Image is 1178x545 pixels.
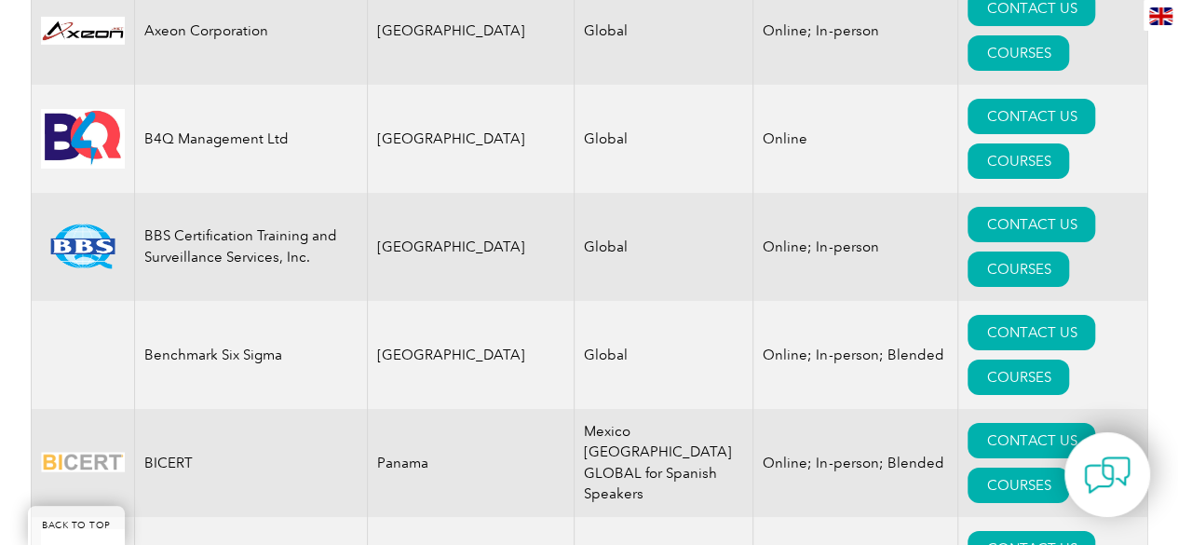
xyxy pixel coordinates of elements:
img: 81a8cf56-15af-ea11-a812-000d3a79722d-logo.png [41,224,125,269]
td: [GEOGRAPHIC_DATA] [367,301,575,409]
a: COURSES [968,468,1069,503]
img: contact-chat.png [1084,452,1131,498]
td: Online [753,85,958,193]
img: en [1149,7,1172,25]
a: COURSES [968,35,1069,71]
td: Global [575,193,753,301]
td: [GEOGRAPHIC_DATA] [367,193,575,301]
td: [GEOGRAPHIC_DATA] [367,85,575,193]
img: d424547b-a6e0-e911-a812-000d3a795b83-logo.png [41,440,125,485]
a: CONTACT US [968,207,1095,242]
a: CONTACT US [968,99,1095,134]
a: COURSES [968,143,1069,179]
td: Global [575,85,753,193]
td: BICERT [134,409,367,517]
td: BBS Certification Training and Surveillance Services, Inc. [134,193,367,301]
td: Online; In-person [753,193,958,301]
td: Global [575,301,753,409]
a: COURSES [968,252,1069,287]
img: 28820fe6-db04-ea11-a811-000d3a793f32-logo.jpg [41,17,125,45]
td: Mexico [GEOGRAPHIC_DATA] GLOBAL for Spanish Speakers [575,409,753,517]
td: Online; In-person; Blended [753,301,958,409]
a: CONTACT US [968,423,1095,458]
td: B4Q Management Ltd [134,85,367,193]
a: BACK TO TOP [28,506,125,545]
a: CONTACT US [968,315,1095,350]
a: COURSES [968,360,1069,395]
td: Online; In-person; Blended [753,409,958,517]
img: 9db4b902-10da-eb11-bacb-002248158a6d-logo.jpg [41,109,125,169]
td: Panama [367,409,575,517]
td: Benchmark Six Sigma [134,301,367,409]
